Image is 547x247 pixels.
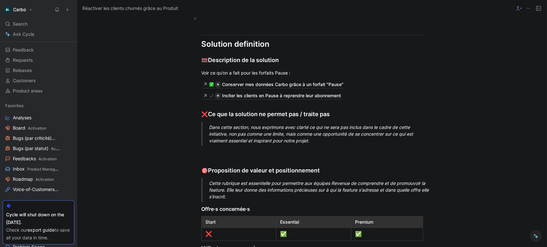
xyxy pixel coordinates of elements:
div: Premium [355,219,419,225]
a: Analyses [3,113,74,123]
a: Requests [3,55,74,65]
div: Description de la solution [201,56,423,65]
div: Essential [280,219,347,225]
span: Feedbacks [13,155,57,162]
div: Dans cette section, nous exprimons avec clarté ce qui ne sera pas inclus dans le cadre de cette i... [209,124,431,144]
span: Bugs (par criticité) [13,135,61,142]
span: ❌ [205,231,212,237]
a: Bugs (par statut)Activation [3,144,74,153]
a: Customers [3,76,74,85]
div: Ce que la solution ne permet pas / traite pas [201,110,423,119]
span: Product areas [13,88,43,94]
span: Customers [13,77,36,84]
span: ❌ [201,111,208,117]
a: InboxProduct Management [3,164,74,174]
span: Favorites [5,102,24,109]
h1: Carbo [13,7,26,12]
span: Board [13,125,46,131]
span: Analyses [13,115,31,121]
span: Product Management [27,167,66,171]
a: RoadmapActivation [3,174,74,184]
button: CarboCarbo [3,5,34,14]
div: Favorites [3,101,74,110]
a: Bugs (par criticité)Activation [3,133,74,143]
span: Inbox [13,166,59,172]
img: ✔️ [209,93,214,98]
div: Cette rubrique est essentielle pour permettre aux équipes Revenue de comprendre et de promouvoir ... [209,180,431,200]
span: Releases [13,67,32,74]
span: Search [13,20,28,28]
span: Voice-of-Customers [13,186,63,193]
span: Réactiver les clients churnés grâce au Produit [82,4,178,12]
a: Voice-of-CustomersProduct Management [3,185,74,194]
div: Check our to save all your data in time. [6,226,71,242]
div: Start [205,219,272,225]
span: ✅ [355,231,362,237]
span: 🥅 [201,57,208,63]
a: Product areas [3,86,74,96]
span: Activation [28,126,46,131]
div: Conserver mes données Carbo grâce à un forfait "Pause" [222,81,344,88]
a: ✅Conserver mes données Carbo grâce à un forfait "Pause" [201,81,345,88]
div: Proposition de valeur et positionnement [201,166,423,175]
span: ✅ [280,231,287,237]
div: Solution definition [201,38,423,50]
span: Activation [36,177,54,182]
span: Activation [51,146,69,151]
a: Ask Cycle [3,29,74,39]
img: ✅ [209,82,214,87]
a: Feedback [3,45,74,55]
a: BoardActivation [3,123,74,133]
div: Offre·s concernée·s [201,205,423,213]
div: Search [3,19,74,29]
span: Ask Cycle [13,30,34,38]
div: Général [3,199,74,209]
span: Requests [13,57,33,63]
span: Roadmap [13,176,54,183]
span: Bugs (par statut) [13,145,60,152]
span: Feedback [13,47,34,53]
a: FeedbacksActivation [3,154,74,163]
span: 🎯 [201,167,208,174]
img: Carbo [4,6,11,13]
div: Voir ce qu’on a fait pour les forfaits Pause : [201,69,423,76]
a: export guide [28,227,54,233]
a: ✔️Inciter les clients en Pause à reprendre leur abonnement [201,92,343,100]
div: Cycle will shut down on the [DATE]. [6,211,71,226]
a: Releases [3,66,74,75]
div: Inciter les clients en Pause à reprendre leur abonnement [222,92,341,100]
span: Activation [38,156,57,161]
